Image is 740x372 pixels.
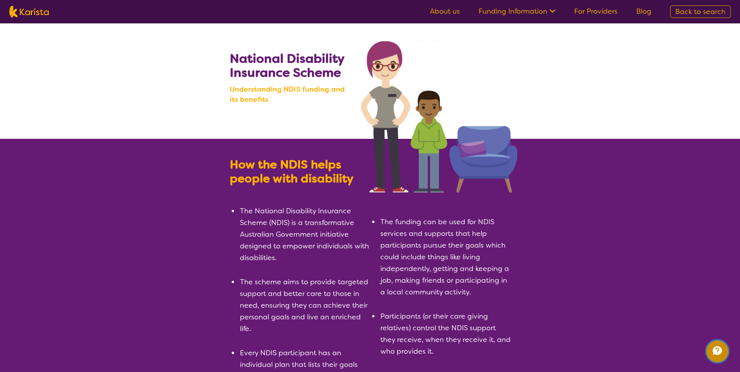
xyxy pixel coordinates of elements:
button: Channel Menu [706,340,728,362]
a: About us [430,7,460,16]
b: Understanding NDIS funding and its benefits [230,84,354,105]
a: Blog [636,7,651,16]
a: Funding Information [479,7,555,16]
span: Back to search [675,7,726,16]
li: Participants (or their care giving relatives) control the NDIS support they receive, when they re... [380,310,511,357]
b: How the NDIS helps people with disability [230,157,353,186]
b: National Disability Insurance Scheme [230,50,344,81]
li: The National Disability Insurance Scheme (NDIS) is a transformative Australian Government initiat... [239,205,370,264]
img: Search NDIS services with Karista [361,41,517,193]
a: Back to search [670,5,731,18]
li: The funding can be used for NDIS services and supports that help participants pursue their goals ... [380,216,511,298]
a: For Providers [574,7,618,16]
img: Karista logo [9,6,49,18]
li: The scheme aims to provide targeted support and better care to those in need, ensuring they can a... [239,276,370,335]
